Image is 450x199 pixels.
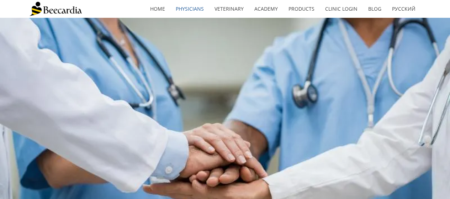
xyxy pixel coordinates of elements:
[320,1,363,17] a: Clinic Login
[30,2,82,16] img: Beecardia
[170,1,209,17] a: Physicians
[387,1,421,17] a: Русский
[209,1,249,17] a: Veterinary
[249,1,283,17] a: Academy
[145,1,170,17] a: home
[363,1,387,17] a: Blog
[283,1,320,17] a: Products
